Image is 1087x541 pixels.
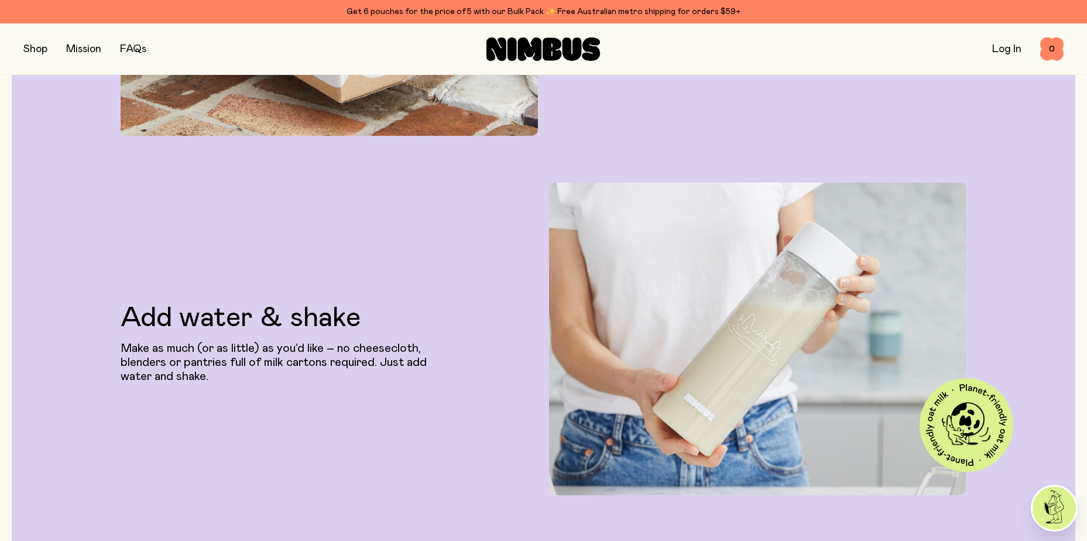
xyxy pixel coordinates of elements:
[23,5,1064,19] div: Get 6 pouches for the price of 5 with our Bulk Pack ✨ Free Australian metro shipping for orders $59+
[942,400,990,449] img: illustration-earth.png
[1040,37,1064,61] button: 0
[992,44,1021,54] a: Log In
[1033,487,1076,530] img: agent
[121,341,452,384] p: Make as much (or as little) as you’d like – no cheesecloth, blenders or pantries full of milk car...
[120,44,146,54] a: FAQs
[66,44,101,54] a: Mission
[549,183,966,495] img: Nimbus Shaker bottle being shaken up in hand
[121,304,452,332] h3: Add water & shake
